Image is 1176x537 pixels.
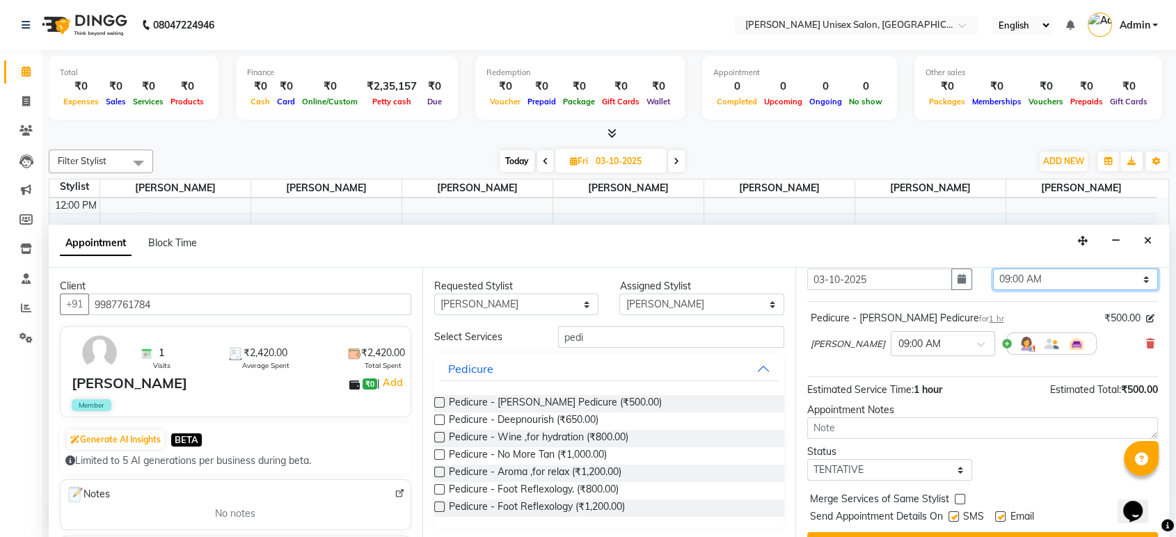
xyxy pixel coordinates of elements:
[215,506,255,521] span: No notes
[807,383,914,396] span: Estimated Service Time:
[242,360,289,371] span: Average Spent
[449,447,607,465] span: Pedicure - No More Tan (₹1,000.00)
[167,97,207,106] span: Products
[761,97,806,106] span: Upcoming
[244,346,287,360] span: ₹2,420.00
[434,279,599,294] div: Requested Stylist
[52,198,100,213] div: 12:00 PM
[500,150,534,172] span: Today
[558,326,785,348] input: Search by service name
[811,311,1003,326] div: Pedicure - [PERSON_NAME] Pedicure
[49,179,100,194] div: Stylist
[424,330,548,344] div: Select Services
[559,79,598,95] div: ₹0
[807,444,972,459] div: Status
[1067,97,1106,106] span: Prepaids
[380,374,404,391] a: Add
[1138,230,1158,252] button: Close
[807,403,1158,417] div: Appointment Notes
[969,97,1025,106] span: Memberships
[1043,335,1060,352] img: Member.png
[810,492,949,509] span: Merge Services of Same Stylist
[247,67,447,79] div: Finance
[299,79,361,95] div: ₹0
[989,314,1003,323] span: 1 hr
[559,97,598,106] span: Package
[806,97,845,106] span: Ongoing
[1119,18,1150,33] span: Admin
[402,179,553,197] span: [PERSON_NAME]
[486,97,524,106] span: Voucher
[60,97,102,106] span: Expenses
[598,79,643,95] div: ₹0
[855,179,1006,197] span: [PERSON_NAME]
[60,231,132,256] span: Appointment
[486,79,524,95] div: ₹0
[1006,179,1157,197] span: [PERSON_NAME]
[845,79,886,95] div: 0
[643,97,674,106] span: Wallet
[58,155,106,166] span: Filter Stylist
[449,395,662,412] span: Pedicure - [PERSON_NAME] Pedicure (₹500.00)
[153,6,214,45] b: 08047224946
[713,79,761,95] div: 0
[440,356,779,381] button: Pedicure
[148,237,197,249] span: Block Time
[72,373,187,394] div: [PERSON_NAME]
[845,97,886,106] span: No show
[807,268,952,290] input: yyyy-mm-dd
[422,79,447,95] div: ₹0
[969,79,1025,95] div: ₹0
[35,6,131,45] img: logo
[979,314,1003,323] small: for
[60,279,411,294] div: Client
[925,79,969,95] div: ₹0
[159,346,164,360] span: 1
[247,97,273,106] span: Cash
[448,360,493,377] div: Pedicure
[449,412,598,430] span: Pedicure - Deepnourish (₹650.00)
[60,79,102,95] div: ₹0
[1025,79,1067,95] div: ₹0
[1067,79,1106,95] div: ₹0
[369,97,415,106] span: Petty cash
[1068,335,1085,352] img: Interior.png
[377,374,404,391] span: |
[153,360,170,371] span: Visits
[72,399,111,411] span: Member
[1121,383,1158,396] span: ₹500.00
[361,79,422,95] div: ₹2,35,157
[67,430,164,449] button: Generate AI Insights
[761,79,806,95] div: 0
[1050,383,1121,396] span: Estimated Total:
[925,67,1151,79] div: Other sales
[1106,79,1151,95] div: ₹0
[365,360,402,371] span: Total Spent
[486,67,674,79] div: Redemption
[449,430,628,447] span: Pedicure - Wine ,for hydration (₹800.00)
[963,509,984,527] span: SMS
[251,179,402,197] span: [PERSON_NAME]
[88,294,411,315] input: Search by Name/Mobile/Email/Code
[553,179,704,197] span: [PERSON_NAME]
[1010,509,1033,527] span: Email
[65,454,406,468] div: Limited to 5 AI generations per business during beta.
[810,509,943,527] span: Send Appointment Details On
[1106,97,1151,106] span: Gift Cards
[598,97,643,106] span: Gift Cards
[914,383,942,396] span: 1 hour
[129,97,167,106] span: Services
[566,156,591,166] span: Fri
[1104,311,1141,326] span: ₹500.00
[171,433,202,447] span: BETA
[1040,152,1088,171] button: ADD NEW
[424,97,445,106] span: Due
[524,97,559,106] span: Prepaid
[102,97,129,106] span: Sales
[60,67,207,79] div: Total
[591,151,661,172] input: 2025-10-03
[524,79,559,95] div: ₹0
[713,97,761,106] span: Completed
[60,294,89,315] button: +91
[100,179,251,197] span: [PERSON_NAME]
